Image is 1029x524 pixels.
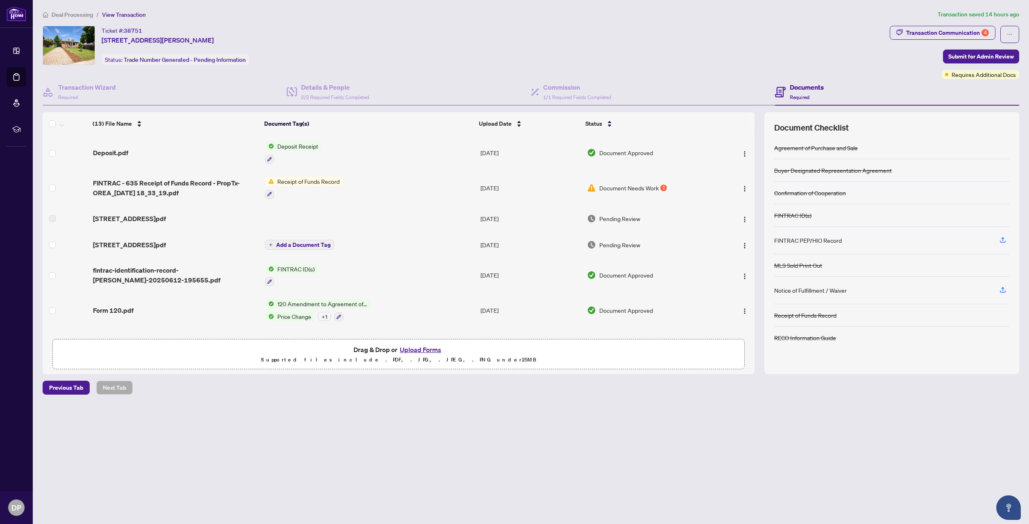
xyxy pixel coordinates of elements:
button: Previous Tab [43,381,90,395]
span: Form 120.pdf [93,305,134,315]
div: MLS Sold Print Out [774,261,822,270]
span: Previous Tab [49,381,83,394]
button: Add a Document Tag [265,240,334,250]
span: Pending Review [599,214,640,223]
img: Logo [741,185,748,192]
button: Status IconMLS Sold Print Out [265,334,329,357]
span: Drag & Drop or [354,344,444,355]
span: 120 Amendment to Agreement of Purchase and Sale [274,299,371,308]
div: 1 [660,185,667,191]
img: Document Status [587,306,596,315]
span: 1/1 Required Fields Completed [543,94,611,100]
span: Status [585,119,602,128]
div: 4 [981,29,989,36]
img: Logo [741,242,748,249]
img: Status Icon [265,264,274,273]
div: Transaction Communication [906,26,989,39]
span: 38751 [124,27,142,34]
button: Open asap [996,495,1021,520]
span: plus [269,243,273,247]
div: Buyer Designated Representation Agreement [774,166,892,175]
button: Logo [738,146,751,159]
button: Status IconReceipt of Funds Record [265,177,343,199]
button: Submit for Admin Review [943,50,1019,63]
div: RECO Information Guide [774,333,836,342]
div: Receipt of Funds Record [774,311,836,320]
span: Requires Additional Docs [952,70,1016,79]
span: Receipt of Funds Record [274,177,343,186]
h4: Details & People [301,82,369,92]
span: Document Approved [599,148,653,157]
div: Confirmation of Cooperation [774,188,846,197]
span: Deposit.pdf [93,148,128,158]
div: Agreement of Purchase and Sale [774,143,858,152]
span: Deposit Receipt [274,142,322,151]
span: Document Checklist [774,122,849,133]
button: Status IconFINTRAC ID(s) [265,264,318,287]
span: Pending Review [599,240,640,249]
span: Document Needs Work [599,183,659,192]
th: Upload Date [476,112,582,135]
th: Status [582,112,715,135]
td: [DATE] [477,328,584,363]
img: Status Icon [265,334,274,343]
span: Document Approved [599,271,653,280]
span: FINTRAC ID(s) [274,264,318,273]
article: Transaction saved 14 hours ago [938,10,1019,19]
p: Supported files include .PDF, .JPG, .JPEG, .PNG under 25 MB [58,355,739,365]
button: Status IconDeposit Receipt [265,142,322,164]
img: Document Status [587,214,596,223]
span: Upload Date [479,119,512,128]
div: Ticket #: [102,26,142,35]
h4: Commission [543,82,611,92]
span: Document Approved [599,306,653,315]
img: Status Icon [265,177,274,186]
span: Trade Number Generated - Pending Information [124,56,246,63]
span: Drag & Drop orUpload FormsSupported files include .PDF, .JPG, .JPEG, .PNG under25MB [53,339,744,370]
span: MLS Sold Print Out [274,334,329,343]
button: Logo [738,212,751,225]
img: Status Icon [265,299,274,308]
button: Next Tab [96,381,133,395]
span: Required [790,94,809,100]
td: [DATE] [477,206,584,232]
span: [STREET_ADDRESS][PERSON_NAME] [102,35,214,45]
img: Logo [741,308,748,314]
img: Status Icon [265,142,274,151]
span: View Transaction [102,11,146,18]
span: Price Change [274,312,315,321]
h4: Transaction Wizard [58,82,116,92]
span: home [43,12,48,18]
span: Add a Document Tag [276,242,331,248]
button: Status Icon120 Amendment to Agreement of Purchase and SaleStatus IconPrice Change+1 [265,299,371,321]
div: FINTRAC ID(s) [774,211,811,220]
th: Document Tag(s) [261,112,476,135]
td: [DATE] [477,170,584,206]
div: + 1 [318,312,331,321]
img: IMG-X12180086_1.jpg [43,26,95,65]
span: 2/2 Required Fields Completed [301,94,369,100]
button: Logo [738,269,751,282]
li: / [96,10,99,19]
img: Logo [741,151,748,157]
button: Logo [738,181,751,194]
button: Transaction Communication4 [890,26,995,40]
img: Document Status [587,183,596,192]
td: [DATE] [477,258,584,293]
img: Logo [741,216,748,223]
td: [DATE] [477,293,584,328]
button: Logo [738,238,751,251]
th: (13) File Name [89,112,261,135]
span: [STREET_ADDRESS]pdf [93,214,166,224]
td: [DATE] [477,135,584,170]
span: Required [58,94,78,100]
span: Submit for Admin Review [948,50,1014,63]
img: logo [7,6,26,21]
h4: Documents [790,82,824,92]
span: ellipsis [1007,32,1013,37]
img: Document Status [587,271,596,280]
span: [STREET_ADDRESS]pdf [93,240,166,250]
div: FINTRAC PEP/HIO Record [774,236,842,245]
span: Deal Processing [52,11,93,18]
img: Document Status [587,240,596,249]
